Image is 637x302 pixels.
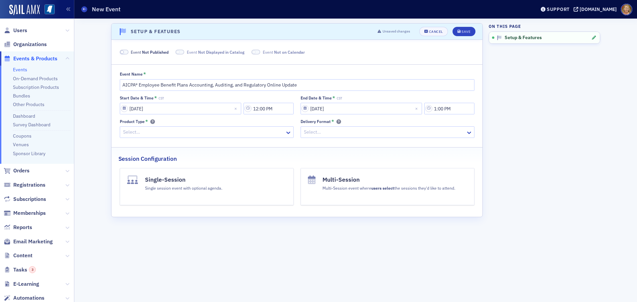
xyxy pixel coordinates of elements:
[301,95,332,100] div: End Date & Time
[13,27,27,34] span: Users
[118,154,177,163] h2: Session Configuration
[198,49,245,55] span: Not Displayed in Catalog
[322,185,455,191] p: Multi-Session event where the sessions they'd like to attend.
[143,72,146,76] abbr: This field is required
[4,294,44,302] a: Automations
[4,266,36,273] a: Tasks3
[322,175,455,184] h4: Multi-Session
[13,280,39,288] span: E-Learning
[419,27,448,36] button: Cancel
[13,266,36,273] span: Tasks
[13,238,53,245] span: Email Marketing
[453,27,475,36] button: Save
[4,252,33,259] a: Content
[4,224,32,231] a: Reports
[4,41,47,48] a: Organizations
[13,181,45,189] span: Registrations
[120,168,294,205] button: Single-SessionSingle session event with optional agenda.
[337,96,342,100] span: CST
[142,49,169,55] span: Not Published
[13,196,46,203] span: Subscriptions
[13,113,35,119] a: Dashboard
[120,119,145,124] div: Product Type
[301,119,331,124] div: Delivery Format
[232,103,241,114] button: Close
[371,185,394,191] b: users select
[13,101,44,107] a: Other Products
[13,294,44,302] span: Automations
[301,103,422,114] input: MM/DD/YYYY
[13,210,46,217] span: Memberships
[40,4,55,16] a: View Homepage
[274,49,305,55] span: Not on Calendar
[4,181,45,189] a: Registrations
[13,224,32,231] span: Reports
[13,142,29,148] a: Venues
[120,72,143,77] div: Event Name
[4,196,46,203] a: Subscriptions
[13,41,47,48] span: Organizations
[580,6,617,12] div: [DOMAIN_NAME]
[120,95,154,100] div: Start Date & Time
[120,103,241,114] input: MM/DD/YYYY
[461,30,470,33] div: Save
[244,103,294,114] input: 00:00 AM
[547,6,570,12] div: Support
[489,23,600,29] h4: On this page
[145,184,222,191] div: Single session event with optional agenda.
[44,4,55,15] img: SailAMX
[187,49,245,55] span: Event
[13,122,50,128] a: Survey Dashboard
[251,50,260,55] span: Not on Calendar
[29,266,36,273] div: 3
[332,95,335,100] abbr: This field is required
[131,28,180,35] h4: Setup & Features
[13,55,57,62] span: Events & Products
[13,84,59,90] a: Subscription Products
[9,5,40,15] img: SailAMX
[301,168,474,205] button: Multi-SessionMulti-Session event whereusers selectthe sessions they'd like to attend.
[13,252,33,259] span: Content
[4,280,39,288] a: E-Learning
[4,167,30,174] a: Orders
[413,103,422,114] button: Close
[145,175,222,184] h4: Single-Session
[13,67,27,73] a: Events
[621,4,632,15] span: Profile
[154,95,157,100] abbr: This field is required
[263,49,305,55] span: Event
[4,238,53,245] a: Email Marketing
[13,133,32,139] a: Coupons
[13,76,58,82] a: On-Demand Products
[505,35,542,41] span: Setup & Features
[145,119,148,124] abbr: This field is required
[13,93,30,99] a: Bundles
[383,29,410,34] span: Unsaved changes
[574,7,619,12] button: [DOMAIN_NAME]
[429,30,443,33] div: Cancel
[4,210,46,217] a: Memberships
[331,119,334,124] abbr: This field is required
[120,50,128,55] span: Not Published
[159,96,164,100] span: CST
[92,5,120,13] h1: New Event
[424,103,474,114] input: 00:00 AM
[13,167,30,174] span: Orders
[13,151,45,156] a: Sponsor Library
[4,55,57,62] a: Events & Products
[176,50,184,55] span: Not Displayed in Catalog
[4,27,27,34] a: Users
[131,49,169,55] span: Event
